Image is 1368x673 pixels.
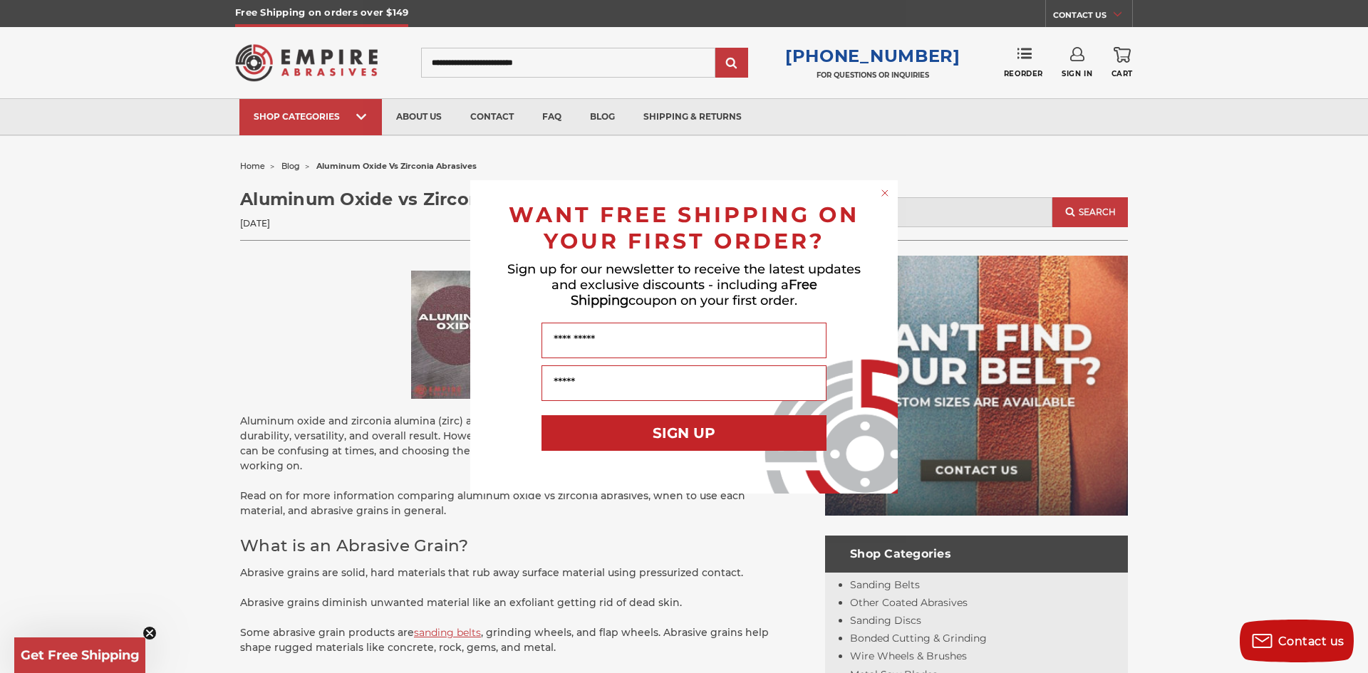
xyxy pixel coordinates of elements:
[509,202,859,254] span: WANT FREE SHIPPING ON YOUR FIRST ORDER?
[1240,620,1354,662] button: Contact us
[571,277,817,308] span: Free Shipping
[541,415,826,451] button: SIGN UP
[878,186,892,200] button: Close dialog
[1278,635,1344,648] span: Contact us
[507,261,861,308] span: Sign up for our newsletter to receive the latest updates and exclusive discounts - including a co...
